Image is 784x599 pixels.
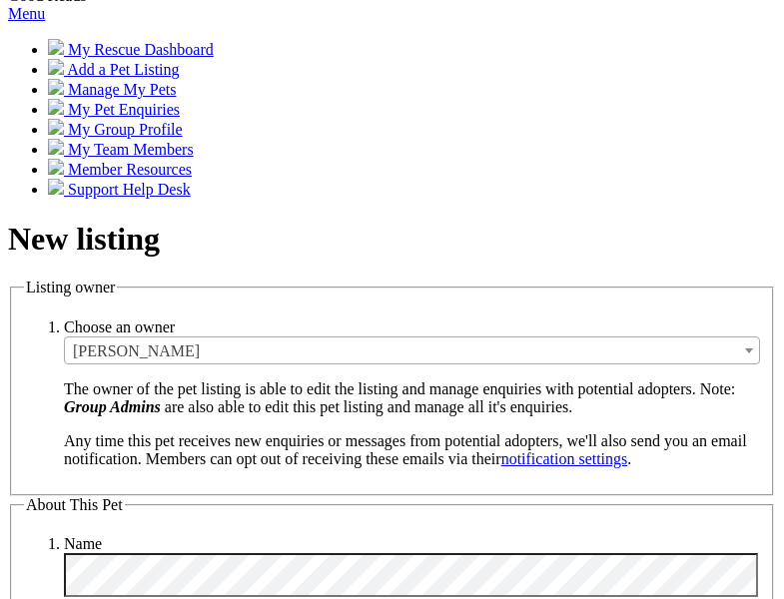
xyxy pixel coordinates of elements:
span: Member Resources [68,161,192,178]
a: My Group Profile [48,121,183,138]
img: help-desk-icon-fdf02630f3aa405de69fd3d07c3f3aa587a6932b1a1747fa1d2bba05be0121f9.svg [48,179,64,195]
span: My Rescue Dashboard [68,41,214,58]
a: My Pet Enquiries [48,101,180,118]
img: pet-enquiries-icon-7e3ad2cf08bfb03b45e93fb7055b45f3efa6380592205ae92323e6603595dc1f.svg [48,99,64,115]
a: Add a Pet Listing [48,61,180,78]
em: Group Admins [64,398,161,415]
img: add-pet-listing-icon-0afa8454b4691262ce3f59096e99ab1cd57d4a30225e0717b998d2c9b9846f56.svg [48,59,64,75]
span: Lovella Parisian [65,337,759,365]
span: Add a Pet Listing [67,61,179,78]
span: Support Help Desk [68,181,191,198]
img: dashboard-icon-eb2f2d2d3e046f16d808141f083e7271f6b2e854fb5c12c21221c1fb7104beca.svg [48,39,64,55]
span: Listing owner [26,279,115,296]
span: My Group Profile [68,121,183,138]
span: Lovella Parisian [64,336,760,364]
h1: New listing [8,221,776,258]
span: Manage My Pets [68,81,176,98]
a: Manage My Pets [48,81,176,98]
a: Member Resources [48,161,192,178]
label: Choose an owner [64,318,175,335]
span: My Team Members [68,141,194,158]
p: Any time this pet receives new enquiries or messages from potential adopters, we'll also send you... [64,432,760,468]
a: Menu [8,5,45,22]
img: team-members-icon-5396bd8760b3fe7c0b43da4ab00e1e3bb1a5d9ba89233759b79545d2d3fc5d0d.svg [48,139,64,155]
img: group-profile-icon-3fa3cf56718a62981997c0bc7e787c4b2cf8bcc04b72c1350f741eb67cf2f40e.svg [48,119,64,135]
span: About This Pet [26,496,123,513]
a: Support Help Desk [48,181,191,198]
span: My Pet Enquiries [68,101,180,118]
a: notification settings [501,450,628,467]
a: My Rescue Dashboard [48,41,214,58]
p: The owner of the pet listing is able to edit the listing and manage enquiries with potential adop... [64,380,760,416]
img: member-resources-icon-8e73f808a243e03378d46382f2149f9095a855e16c252ad45f914b54edf8863c.svg [48,159,64,175]
label: Name [64,535,102,552]
a: My Team Members [48,141,194,158]
img: manage-my-pets-icon-02211641906a0b7f246fdf0571729dbe1e7629f14944591b6c1af311fb30b64b.svg [48,79,64,95]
